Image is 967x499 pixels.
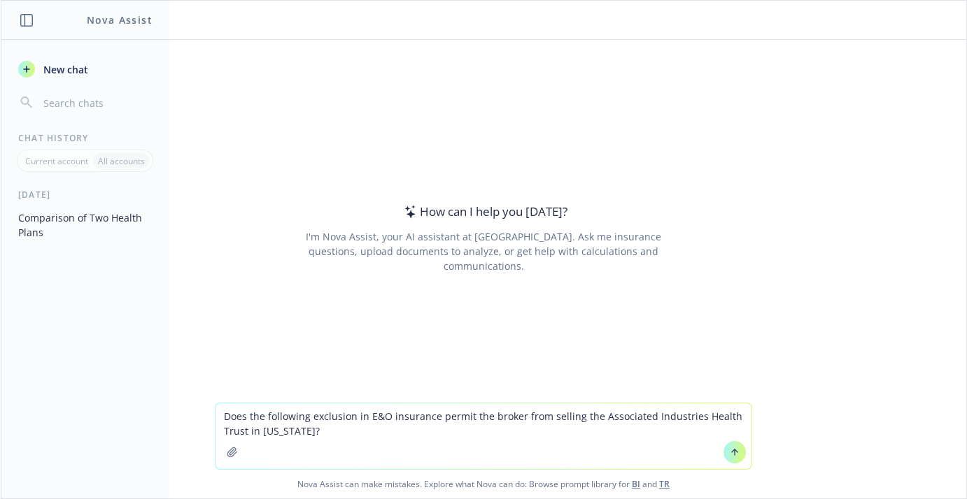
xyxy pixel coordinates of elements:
[400,203,567,221] div: How can I help you [DATE]?
[98,155,145,167] p: All accounts
[25,155,88,167] p: Current account
[6,470,961,498] span: Nova Assist can make mistakes. Explore what Nova can do: Browse prompt library for and
[41,62,88,77] span: New chat
[1,132,169,144] div: Chat History
[286,229,680,273] div: I'm Nova Assist, your AI assistant at [GEOGRAPHIC_DATA]. Ask me insurance questions, upload docum...
[41,93,152,113] input: Search chats
[632,478,640,490] a: BI
[87,13,153,27] h1: Nova Assist
[13,57,157,82] button: New chat
[13,206,157,244] button: Comparison of Two Health Plans
[659,478,670,490] a: TR
[216,403,751,469] textarea: Does the following exclusion in E&O insurance permit the broker from selling the Associated Indus...
[1,189,169,201] div: [DATE]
